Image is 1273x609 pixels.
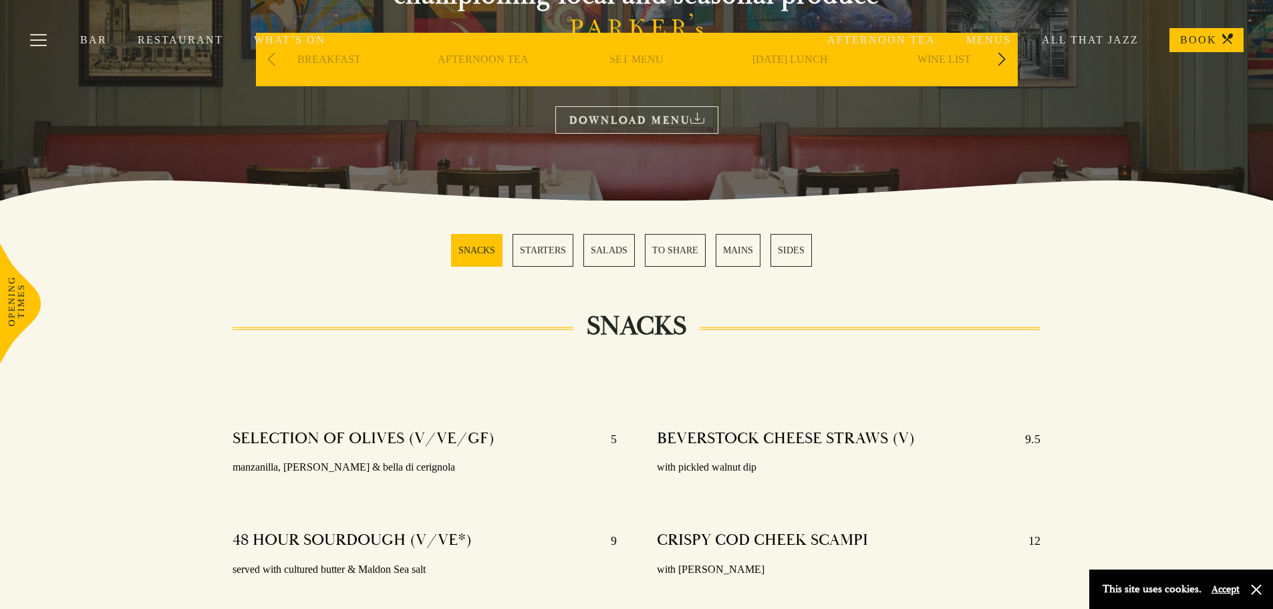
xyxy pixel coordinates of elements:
a: 2 / 6 [513,234,573,267]
p: 9 [597,530,617,552]
a: 4 / 6 [645,234,706,267]
h4: 48 HOUR SOURDOUGH (V/VE*) [233,530,472,552]
button: Accept [1212,583,1240,596]
p: served with cultured butter & Maldon Sea salt [233,560,617,580]
h4: BEVERSTOCK CHEESE STRAWS (V) [657,429,915,450]
p: 5 [597,429,617,450]
a: 6 / 6 [770,234,812,267]
a: DOWNLOAD MENU [555,106,718,134]
button: Close and accept [1250,583,1263,596]
a: 1 / 6 [451,234,503,267]
p: with [PERSON_NAME] [657,560,1041,580]
h4: CRISPY COD CHEEK SCAMPI [657,530,868,552]
p: 9.5 [1012,429,1040,450]
a: 3 / 6 [583,234,635,267]
p: manzanilla, [PERSON_NAME] & bella di cerignola [233,458,617,477]
a: 5 / 6 [716,234,760,267]
p: with pickled walnut dip [657,458,1041,477]
p: 12 [1015,530,1040,552]
p: This site uses cookies. [1103,580,1201,599]
h4: SELECTION OF OLIVES (V/VE/GF) [233,429,494,450]
h2: SNACKS [573,310,700,342]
